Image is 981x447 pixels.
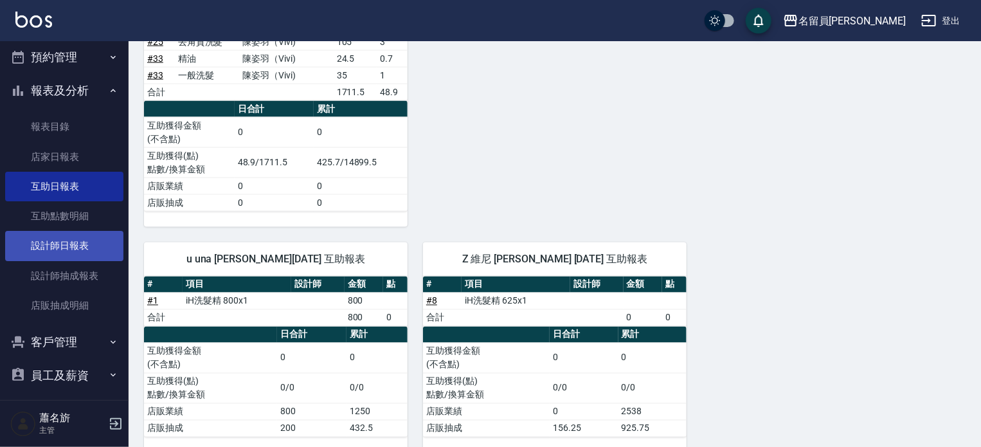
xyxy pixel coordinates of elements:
[175,50,239,67] td: 精油
[144,277,408,327] table: a dense table
[346,327,408,343] th: 累計
[5,172,123,201] a: 互助日報表
[39,412,105,424] h5: 蕭名旂
[798,13,906,29] div: 名留員[PERSON_NAME]
[183,277,291,293] th: 項目
[334,84,377,100] td: 1711.5
[618,343,687,373] td: 0
[346,420,408,437] td: 432.5
[618,420,687,437] td: 925.75
[377,33,408,50] td: 3
[624,309,662,326] td: 0
[346,403,408,420] td: 1250
[334,67,377,84] td: 35
[423,277,462,293] th: #
[5,231,123,260] a: 設計師日報表
[550,373,618,403] td: 0/0
[334,50,377,67] td: 24.5
[277,403,346,420] td: 800
[778,8,911,34] button: 名留員[PERSON_NAME]
[550,327,618,343] th: 日合計
[144,309,183,326] td: 合計
[462,293,570,309] td: iH洗髮精 625x1
[5,201,123,231] a: 互助點數明細
[746,8,771,33] button: save
[423,403,550,420] td: 店販業績
[550,343,618,373] td: 0
[550,420,618,437] td: 156.25
[618,403,687,420] td: 2538
[314,194,408,211] td: 0
[144,84,175,100] td: 合計
[5,325,123,359] button: 客戶管理
[314,117,408,147] td: 0
[550,403,618,420] td: 0
[314,178,408,194] td: 0
[5,74,123,107] button: 報表及分析
[624,277,662,293] th: 金額
[570,277,623,293] th: 設計師
[147,70,163,80] a: #33
[423,309,462,326] td: 合計
[5,291,123,320] a: 店販抽成明細
[618,327,687,343] th: 累計
[239,50,334,67] td: 陳姿羽（Vivi)
[15,12,52,28] img: Logo
[662,309,687,326] td: 0
[423,277,687,327] table: a dense table
[159,253,392,266] span: u una [PERSON_NAME][DATE] 互助報表
[5,112,123,141] a: 報表目錄
[277,420,346,437] td: 200
[183,293,291,309] td: iH洗髮精 800x1
[144,343,277,373] td: 互助獲得金額 (不含點)
[334,33,377,50] td: 105
[144,277,183,293] th: #
[345,293,383,309] td: 800
[423,373,550,403] td: 互助獲得(點) 點數/換算金額
[423,327,687,437] table: a dense table
[5,41,123,74] button: 預約管理
[345,277,383,293] th: 金額
[377,84,408,100] td: 48.9
[144,147,235,178] td: 互助獲得(點) 點數/換算金額
[383,277,408,293] th: 點
[346,343,408,373] td: 0
[277,343,346,373] td: 0
[144,373,277,403] td: 互助獲得(點) 點數/換算金額
[147,296,158,306] a: #1
[144,101,408,212] table: a dense table
[5,359,123,392] button: 員工及薪資
[346,373,408,403] td: 0/0
[235,178,314,194] td: 0
[438,253,671,266] span: Z 維尼 [PERSON_NAME] [DATE] 互助報表
[618,373,687,403] td: 0/0
[5,142,123,172] a: 店家日報表
[239,33,334,50] td: 陳姿羽（Vivi)
[383,309,408,326] td: 0
[144,117,235,147] td: 互助獲得金額 (不含點)
[5,392,123,425] button: 商品管理
[235,117,314,147] td: 0
[5,261,123,291] a: 設計師抽成報表
[291,277,344,293] th: 設計師
[144,403,277,420] td: 店販業績
[314,147,408,178] td: 425.7/14899.5
[147,37,163,47] a: #25
[235,194,314,211] td: 0
[314,101,408,118] th: 累計
[277,373,346,403] td: 0/0
[235,101,314,118] th: 日合計
[423,420,550,437] td: 店販抽成
[423,343,550,373] td: 互助獲得金額 (不含點)
[144,327,408,437] table: a dense table
[277,327,346,343] th: 日合計
[144,420,277,437] td: 店販抽成
[39,424,105,436] p: 主管
[175,67,239,84] td: 一般洗髮
[916,9,966,33] button: 登出
[10,411,36,437] img: Person
[377,50,408,67] td: 0.7
[345,309,383,326] td: 800
[662,277,687,293] th: 點
[426,296,437,306] a: #8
